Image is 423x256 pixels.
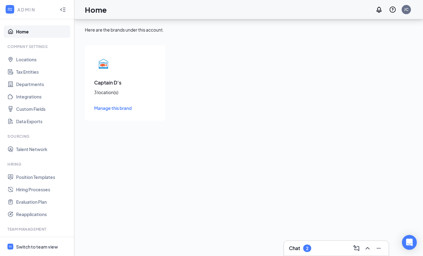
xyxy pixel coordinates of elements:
svg: WorkstreamLogo [7,6,13,12]
a: Hiring Processes [16,183,69,196]
a: Talent Network [16,143,69,155]
a: Locations [16,53,69,66]
a: Data Exports [16,115,69,128]
span: Manage this brand [94,105,132,111]
div: Company Settings [7,44,68,49]
button: ChevronUp [363,243,373,253]
a: Evaluation Plan [16,196,69,208]
a: Manage this brand [94,105,156,111]
div: Sourcing [7,134,68,139]
button: ComposeMessage [351,243,361,253]
a: Departments [16,78,69,90]
a: Tax Entities [16,66,69,78]
h3: Chat [289,245,300,252]
h3: Captain D's [94,79,156,86]
div: Here are the brands under this account. [85,27,412,33]
a: Home [16,25,69,38]
h1: Home [85,4,107,15]
svg: QuestionInfo [389,6,396,13]
svg: Notifications [375,6,383,13]
a: Integrations [16,90,69,103]
div: Hiring [7,162,68,167]
a: Position Templates [16,171,69,183]
div: ADMIN [17,7,54,13]
div: 3 location(s) [94,89,156,95]
svg: Minimize [375,245,382,252]
img: Captain D's logo [94,54,113,73]
div: Open Intercom Messenger [402,235,417,250]
div: 2 [306,246,308,251]
div: Switch to team view [16,244,58,250]
svg: ComposeMessage [353,245,360,252]
button: Minimize [374,243,384,253]
svg: WorkstreamLogo [8,245,12,249]
div: JC [404,7,408,12]
a: Reapplications [16,208,69,220]
svg: ChevronUp [364,245,371,252]
a: Custom Fields [16,103,69,115]
svg: Collapse [60,7,66,13]
div: Team Management [7,227,68,232]
a: OnboardingCrown [16,236,69,248]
